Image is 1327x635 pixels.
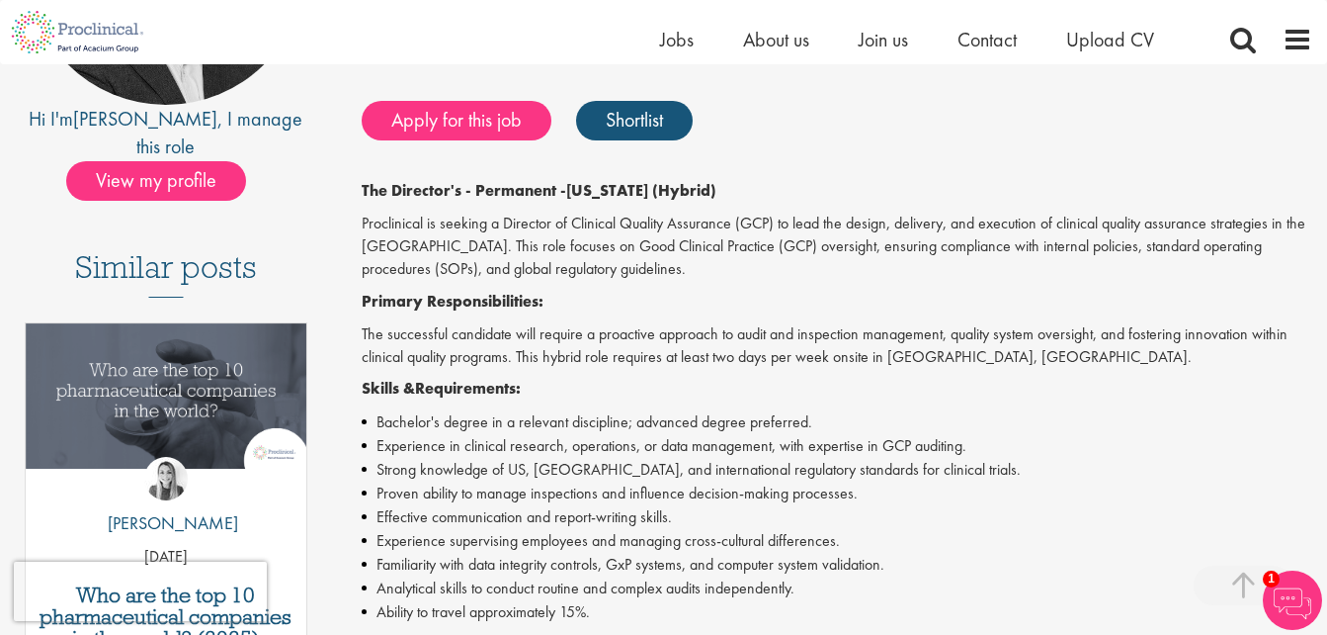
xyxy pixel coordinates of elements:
[362,101,551,140] a: Apply for this job
[362,505,1312,529] li: Effective communication and report-writing skills.
[144,457,188,500] img: Hannah Burke
[362,378,415,399] strong: Skills &
[93,457,238,546] a: Hannah Burke [PERSON_NAME]
[1263,571,1280,588] span: 1
[1066,27,1154,52] a: Upload CV
[75,250,257,298] h3: Similar posts
[415,378,521,399] strong: Requirements:
[743,27,809,52] a: About us
[93,510,238,536] p: [PERSON_NAME]
[362,458,1312,482] li: Strong knowledge of US, [GEOGRAPHIC_DATA], and international regulatory standards for clinical tr...
[362,434,1312,458] li: Experience in clinical research, operations, or data management, with expertise in GCP auditing.
[362,180,471,201] strong: The Director's -
[362,577,1312,600] li: Analytical skills to conduct routine and complex audits independently.
[362,553,1312,577] li: Familiarity with data integrity controls, GxP systems, and computer system validation.
[73,106,217,132] a: [PERSON_NAME]
[362,291,472,312] strong: Primary Respo
[362,410,1312,434] li: Bachelor's degree in a relevant discipline; advanced degree preferred.
[472,291,543,312] strong: nsibilities:
[660,27,694,52] a: Jobs
[14,562,267,621] iframe: reCAPTCHA
[15,105,317,161] div: Hi I'm , I manage this role
[362,482,1312,505] li: Proven ability to manage inspections and influence decision-making processes.
[362,600,1312,624] li: Ability to travel approximately 15%.
[66,165,266,191] a: View my profile
[475,180,566,201] strong: Permanent -
[362,323,1312,369] p: The successful candidate will require a proactive approach to audit and inspection management, qu...
[859,27,908,52] a: Join us
[576,101,693,140] a: Shortlist
[1263,571,1322,630] img: Chatbot
[26,323,306,470] img: Top 10 pharmaceutical companies in the world 2025
[26,323,306,499] a: Link to a post
[26,546,306,569] p: [DATE]
[957,27,1017,52] a: Contact
[566,180,716,201] strong: [US_STATE] (Hybrid)
[362,529,1312,553] li: Experience supervising employees and managing cross-cultural differences.
[362,213,1312,281] p: Proclinical is seeking a Director of Clinical Quality Assurance (GCP) to lead the design, deliver...
[66,161,246,201] span: View my profile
